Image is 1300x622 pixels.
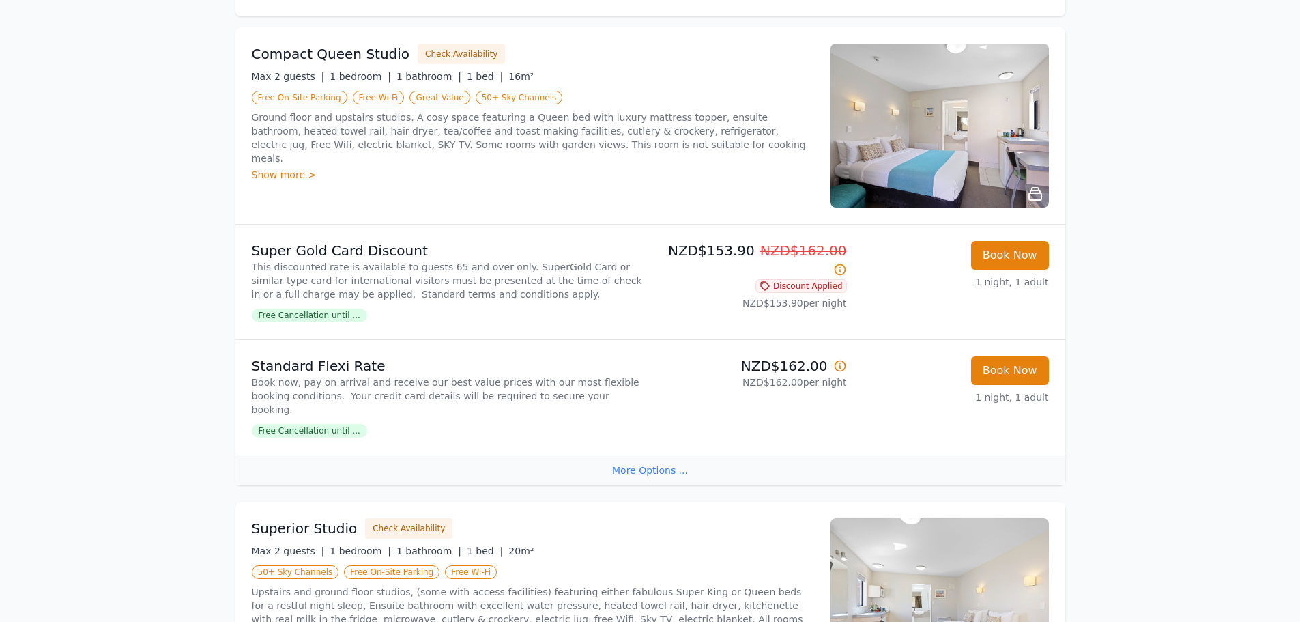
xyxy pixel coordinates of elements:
[252,519,358,538] h3: Superior Studio
[344,565,439,579] span: Free On-Site Parking
[252,260,645,301] p: This discounted rate is available to guests 65 and over only. SuperGold Card or similar type card...
[353,91,405,104] span: Free Wi-Fi
[252,71,325,82] span: Max 2 guests |
[252,309,367,322] span: Free Cancellation until ...
[252,91,347,104] span: Free On-Site Parking
[396,546,461,556] span: 1 bathroom |
[467,546,503,556] span: 1 bed |
[760,242,847,259] span: NZD$162.00
[476,91,563,104] span: 50+ Sky Channels
[252,546,325,556] span: Max 2 guests |
[252,44,410,63] h3: Compact Queen Studio
[971,241,1049,270] button: Book Now
[252,424,367,438] span: Free Cancellation until ...
[330,71,391,82] span: 1 bedroom |
[858,391,1049,404] p: 1 night, 1 adult
[252,376,645,416] p: Book now, pay on arrival and receive our best value prices with our most flexible booking conditi...
[445,565,497,579] span: Free Wi-Fi
[656,296,847,310] p: NZD$153.90 per night
[656,356,847,376] p: NZD$162.00
[656,376,847,389] p: NZD$162.00 per night
[858,275,1049,289] p: 1 night, 1 adult
[656,241,847,279] p: NZD$153.90
[467,71,503,82] span: 1 bed |
[971,356,1049,385] button: Book Now
[365,518,452,539] button: Check Availability
[330,546,391,556] span: 1 bedroom |
[418,44,505,64] button: Check Availability
[252,241,645,260] p: Super Gold Card Discount
[396,71,461,82] span: 1 bathroom |
[252,111,814,165] p: Ground floor and upstairs studios. A cosy space featuring a Queen bed with luxury mattress topper...
[252,356,645,376] p: Standard Flexi Rate
[409,91,470,104] span: Great Value
[235,455,1065,485] div: More Options ...
[508,71,534,82] span: 16m²
[508,546,534,556] span: 20m²
[755,279,847,293] span: Discount Applied
[252,565,339,579] span: 50+ Sky Channels
[252,168,814,182] div: Show more >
